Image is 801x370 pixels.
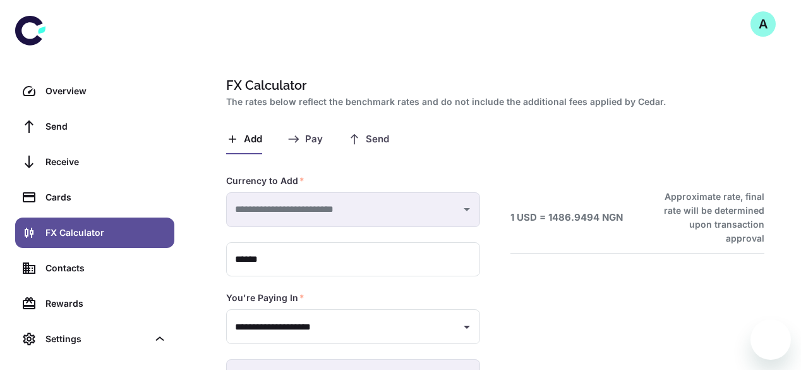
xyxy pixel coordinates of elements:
[244,133,262,145] span: Add
[45,226,167,240] div: FX Calculator
[15,288,174,319] a: Rewards
[750,11,776,37] button: A
[366,133,389,145] span: Send
[15,182,174,213] a: Cards
[45,332,148,346] div: Settings
[226,76,759,95] h1: FX Calculator
[305,133,323,145] span: Pay
[650,190,764,245] h6: Approximate rate, final rate will be determined upon transaction approval
[226,95,759,109] h2: The rates below reflect the benchmark rates and do not include the additional fees applied by Cedar.
[15,147,174,177] a: Receive
[750,319,791,360] iframe: Button to launch messaging window
[15,111,174,142] a: Send
[15,76,174,106] a: Overview
[45,190,167,204] div: Cards
[45,155,167,169] div: Receive
[45,120,167,133] div: Send
[45,297,167,311] div: Rewards
[15,218,174,248] a: FX Calculator
[15,253,174,283] a: Contacts
[45,84,167,98] div: Overview
[15,324,174,354] div: Settings
[510,211,623,225] h6: 1 USD = 1486.9494 NGN
[458,318,476,336] button: Open
[226,175,304,187] label: Currency to Add
[226,292,304,304] label: You're Paying In
[45,261,167,275] div: Contacts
